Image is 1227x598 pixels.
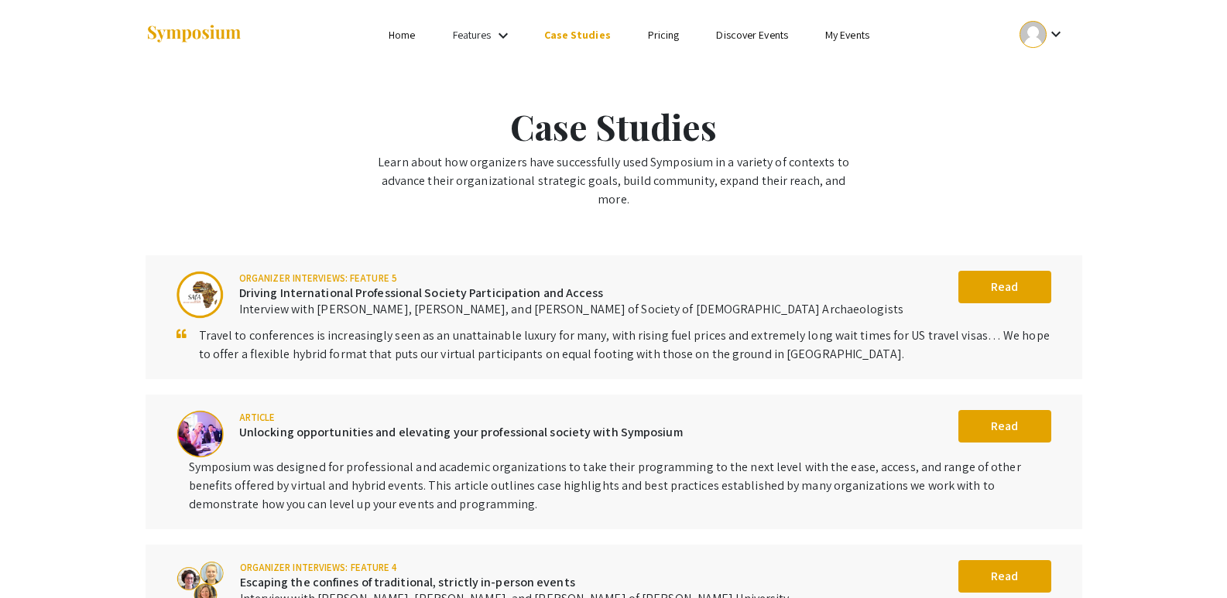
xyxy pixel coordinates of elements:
iframe: Chat [12,528,66,586]
button: Read [958,410,1051,443]
div: Symposium was designed for professional and academic organizations to take their programming to t... [189,458,1051,514]
a: Features [453,28,492,42]
img: Unlocking opportunities and elevating your professional society with Symposium [177,410,224,458]
h6: Driving International Professional Society Participation and Access [239,285,903,300]
a: Discover Events [716,28,788,42]
button: Read [958,560,1051,593]
a: Case Studies [544,28,611,42]
mat-icon: Expand Features list [494,26,512,45]
h6: Escaping the confines of traditional, strictly in-person events [240,575,790,589]
button: Read [958,271,1051,303]
img: Symposium by ForagerOne [146,24,242,45]
a: Pricing [648,28,680,42]
div: Interview with [PERSON_NAME], [PERSON_NAME], and [PERSON_NAME] of Society of [DEMOGRAPHIC_DATA] A... [239,300,903,319]
mat-icon: Expand account dropdown [1047,25,1065,43]
div: Case Studies [370,101,857,153]
button: Expand account dropdown [1003,17,1081,52]
div: Organizer interviews: Feature 5 [239,271,903,285]
img: Driving International Professional Society Participation and Access [177,271,224,319]
div: Learn about how organizers have successfully used Symposium in a variety of contexts to advance t... [370,153,857,209]
a: Home [389,28,415,42]
div: Travel to conferences is increasingly seen as an unattainable luxury for many, with rising fuel p... [199,326,1051,364]
h6: Unlocking opportunities and elevating your professional society with Symposium [239,425,683,439]
div: Article [239,410,683,425]
a: My Events [825,28,869,42]
div: Organizer interviews: Feature 4 [240,560,790,575]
